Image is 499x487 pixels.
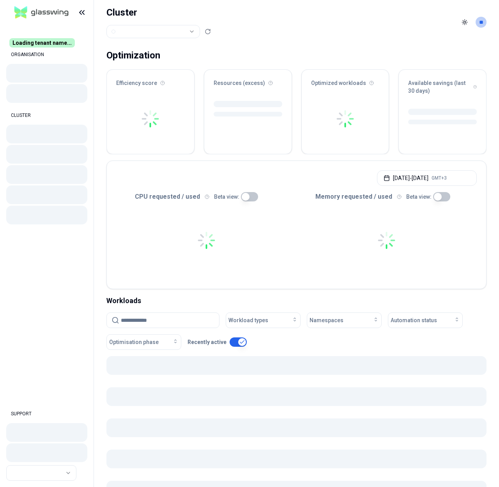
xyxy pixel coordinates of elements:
div: ORGANISATION [6,47,87,62]
h1: Cluster [106,6,211,19]
button: Automation status [388,312,463,328]
span: GMT+3 [432,175,447,181]
button: [DATE]-[DATE]GMT+3 [377,170,477,186]
div: Available savings (last 30 days) [399,70,486,99]
img: GlassWing [11,4,72,22]
span: Workload types [228,316,268,324]
div: Resources (excess) [204,70,292,92]
button: Namespaces [307,312,382,328]
div: CPU requested / used [116,192,297,201]
span: Optimisation phase [109,338,159,346]
p: Recently active [188,338,226,346]
p: Beta view: [214,193,239,201]
span: Automation status [391,316,437,324]
div: Workloads [106,295,487,306]
p: Beta view: [406,193,432,201]
span: Namespaces [310,316,343,324]
div: Optimization [106,48,160,63]
div: Efficiency score [107,70,194,92]
div: Optimized workloads [302,70,389,92]
button: Optimisation phase [106,334,181,350]
div: Memory requested / used [297,192,477,201]
button: Workload types [226,312,301,328]
div: CLUSTER [6,108,87,123]
div: SUPPORT [6,406,87,422]
span: Loading tenant name... [9,38,75,48]
button: Select a value [106,25,200,38]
